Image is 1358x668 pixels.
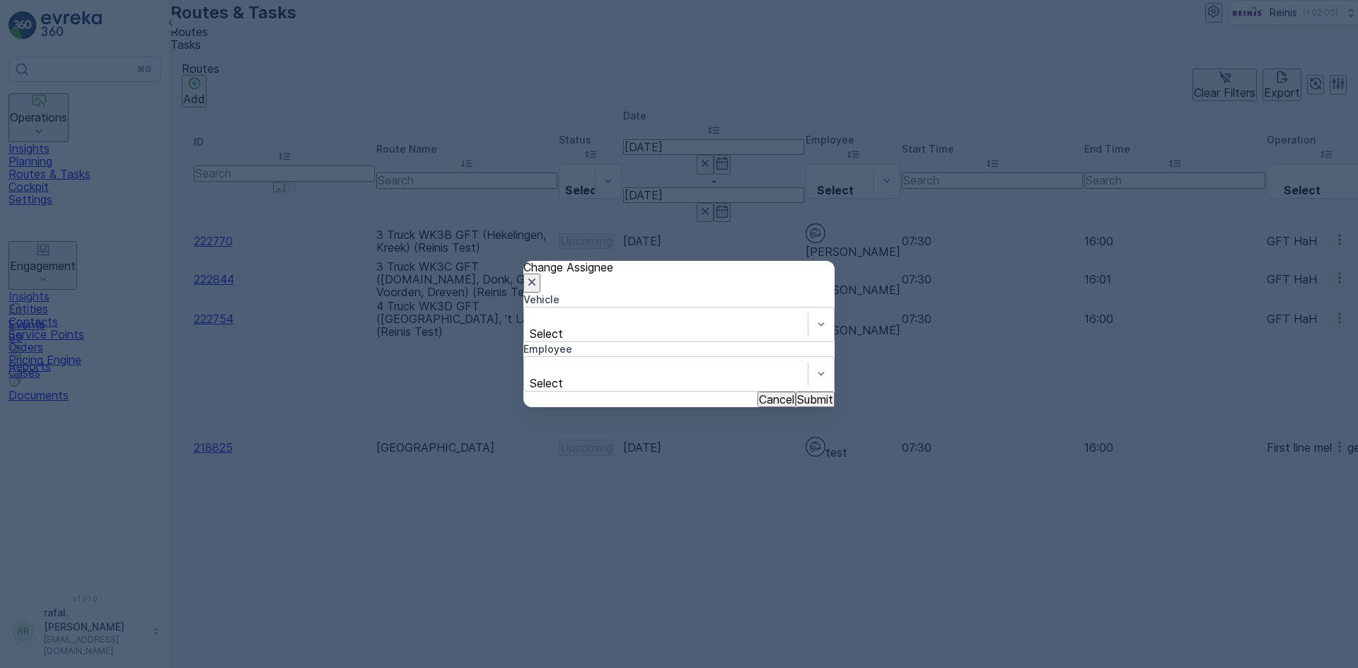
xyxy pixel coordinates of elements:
label: Employee [523,343,572,355]
button: Cancel [758,392,796,407]
button: Submit [796,392,835,407]
p: Change Assignee [523,261,835,274]
p: Cancel [759,393,794,406]
p: Select [530,377,683,389]
p: Select [530,327,683,340]
p: Submit [797,393,833,406]
label: Vehicle [523,293,559,305]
